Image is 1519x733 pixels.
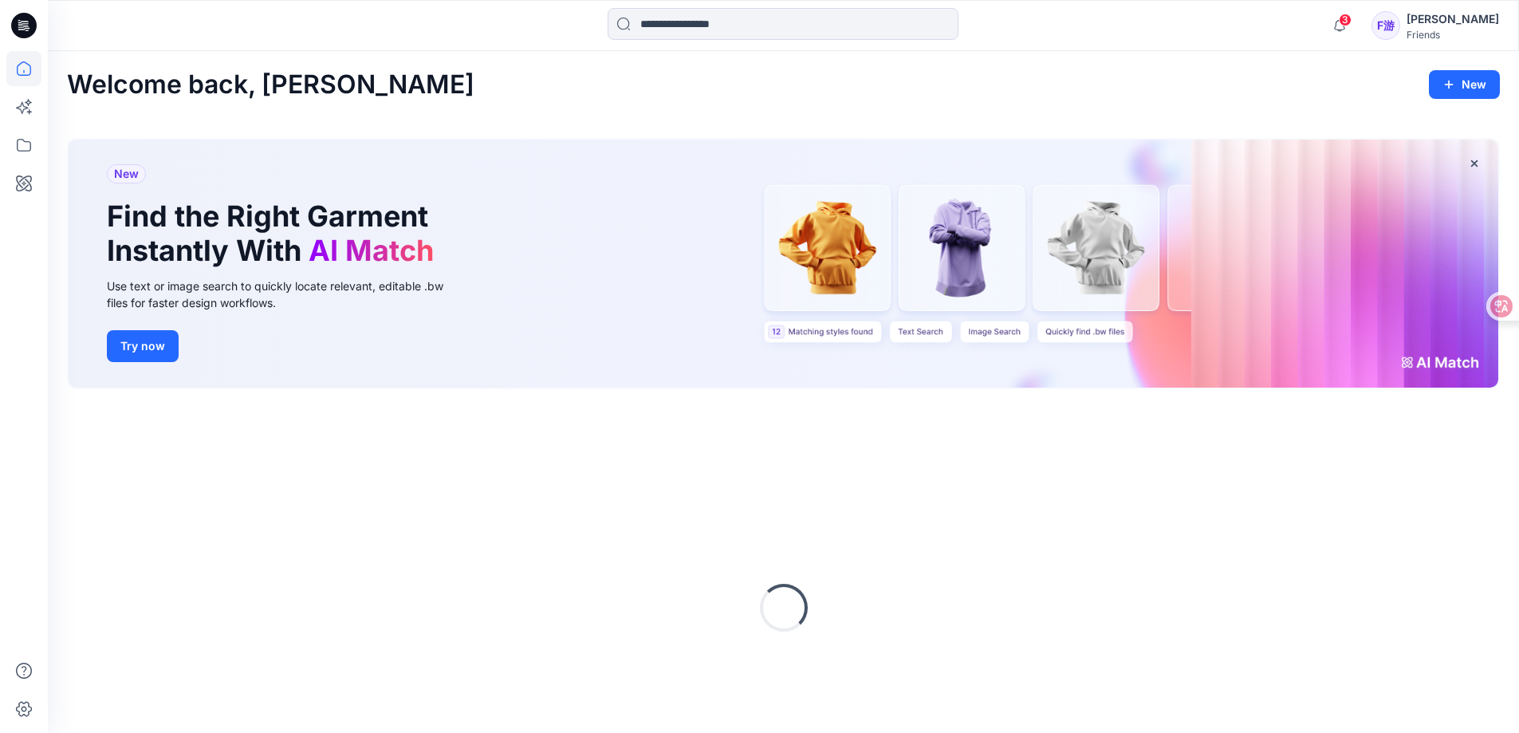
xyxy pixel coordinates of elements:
[67,70,474,100] h2: Welcome back, [PERSON_NAME]
[309,233,434,268] span: AI Match
[107,199,442,268] h1: Find the Right Garment Instantly With
[1429,70,1500,99] button: New
[1339,14,1352,26] span: 3
[1371,11,1400,40] div: F游
[1407,29,1499,41] div: Friends
[114,164,139,183] span: New
[107,330,179,362] button: Try now
[107,278,466,311] div: Use text or image search to quickly locate relevant, editable .bw files for faster design workflows.
[1407,10,1499,29] div: [PERSON_NAME]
